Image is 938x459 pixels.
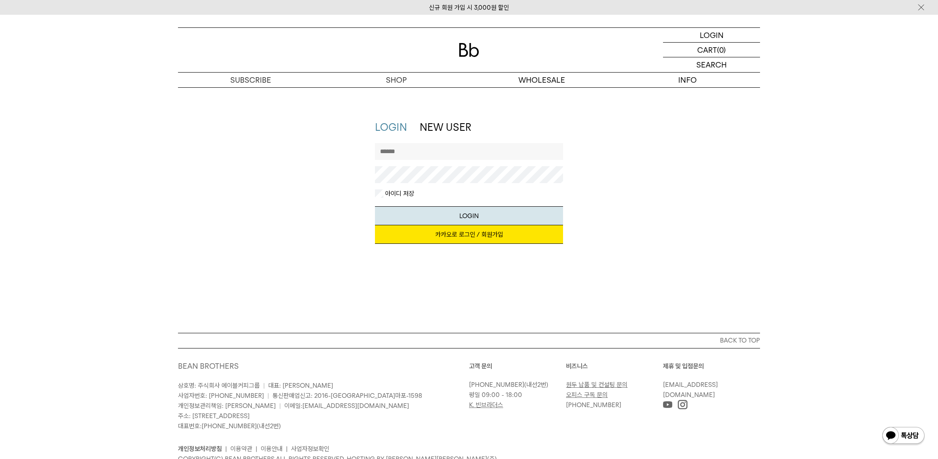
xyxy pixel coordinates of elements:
button: LOGIN [375,206,563,225]
span: 주소: [STREET_ADDRESS] [178,412,250,420]
a: 사업자정보확인 [291,445,329,453]
a: 개인정보처리방침 [178,445,222,453]
a: SHOP [323,73,469,87]
span: | [263,382,265,389]
span: 대표: [PERSON_NAME] [268,382,333,389]
p: LOGIN [700,28,724,42]
a: LOGIN [375,121,407,133]
p: (0) [717,43,726,57]
a: 이용약관 [230,445,252,453]
li: | [225,444,227,454]
span: 통신판매업신고: 2016-[GEOGRAPHIC_DATA]마포-1598 [272,392,422,400]
span: 이메일: [284,402,409,410]
a: BEAN BROTHERS [178,362,239,370]
a: NEW USER [420,121,471,133]
p: 고객 문의 [469,361,566,371]
p: 비즈니스 [566,361,663,371]
a: 원두 납품 및 컨설팅 문의 [566,381,628,389]
span: 상호명: 주식회사 에이블커피그룹 [178,382,260,389]
p: 제휴 및 입점문의 [663,361,760,371]
a: 오피스 구독 문의 [566,391,608,399]
p: CART [697,43,717,57]
a: 카카오로 로그인 / 회원가입 [375,225,563,244]
img: 카카오톡 채널 1:1 채팅 버튼 [881,426,925,446]
p: WHOLESALE [469,73,615,87]
li: | [286,444,288,454]
p: SEARCH [696,57,727,72]
a: [PHONE_NUMBER] [469,381,524,389]
span: | [267,392,269,400]
a: [EMAIL_ADDRESS][DOMAIN_NAME] [663,381,718,399]
span: 사업자번호: [PHONE_NUMBER] [178,392,264,400]
label: 아이디 저장 [383,189,414,198]
a: CART (0) [663,43,760,57]
a: LOGIN [663,28,760,43]
a: SUBSCRIBE [178,73,323,87]
img: 로고 [459,43,479,57]
button: BACK TO TOP [178,333,760,348]
p: (내선2번) [469,380,562,390]
a: [PHONE_NUMBER] [202,422,257,430]
a: K. 빈브라더스 [469,401,503,409]
a: [EMAIL_ADDRESS][DOMAIN_NAME] [302,402,409,410]
a: [PHONE_NUMBER] [566,401,621,409]
span: 대표번호: (내선2번) [178,422,281,430]
p: 평일 09:00 - 18:00 [469,390,562,400]
span: 개인정보관리책임: [PERSON_NAME] [178,402,276,410]
p: INFO [615,73,760,87]
a: 신규 회원 가입 시 3,000원 할인 [429,4,509,11]
span: | [279,402,281,410]
li: | [256,444,257,454]
a: 이용안내 [261,445,283,453]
